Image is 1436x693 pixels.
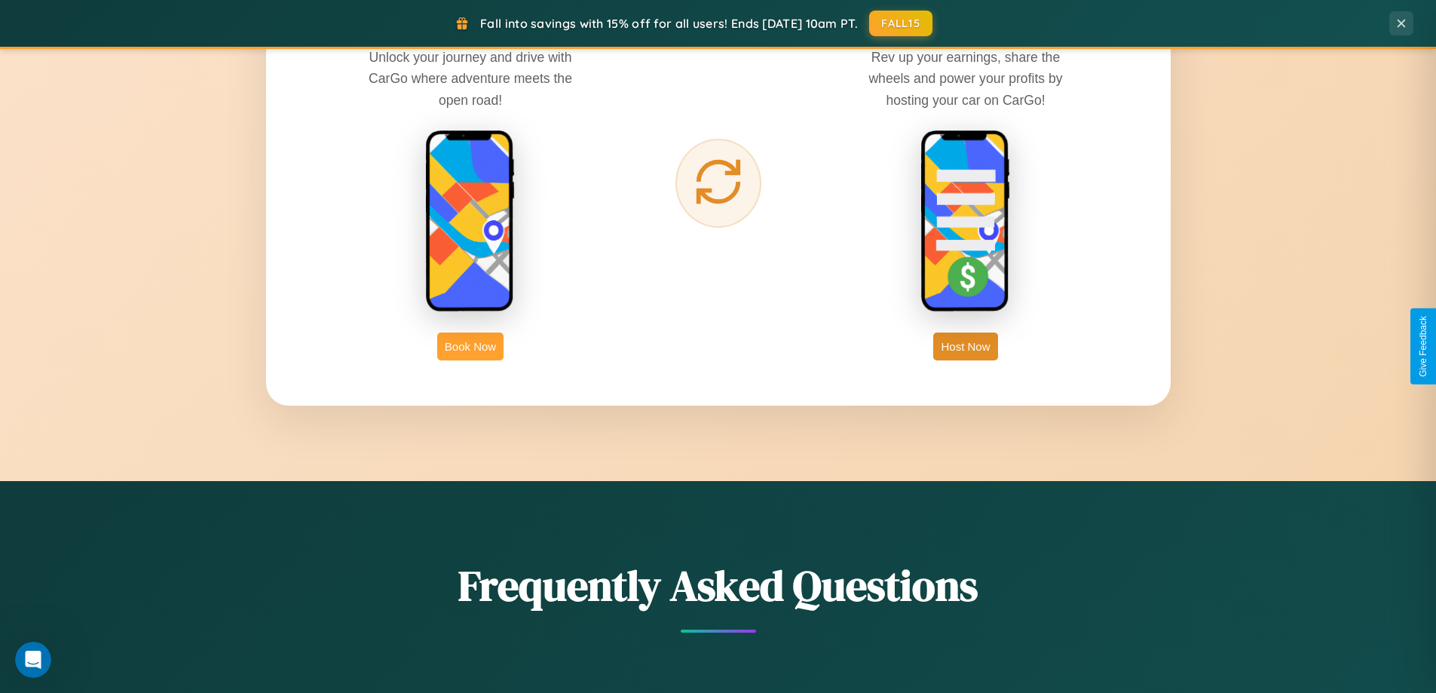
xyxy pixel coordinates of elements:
button: FALL15 [869,11,932,36]
img: host phone [920,130,1011,314]
h2: Frequently Asked Questions [266,557,1171,615]
img: rent phone [425,130,516,314]
button: Host Now [933,333,997,360]
div: Give Feedback [1418,316,1428,377]
p: Rev up your earnings, share the wheels and power your profits by hosting your car on CarGo! [853,47,1079,110]
p: Unlock your journey and drive with CarGo where adventure meets the open road! [357,47,583,110]
iframe: Intercom live chat [15,642,51,678]
button: Book Now [437,333,504,360]
span: Fall into savings with 15% off for all users! Ends [DATE] 10am PT. [480,16,858,31]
